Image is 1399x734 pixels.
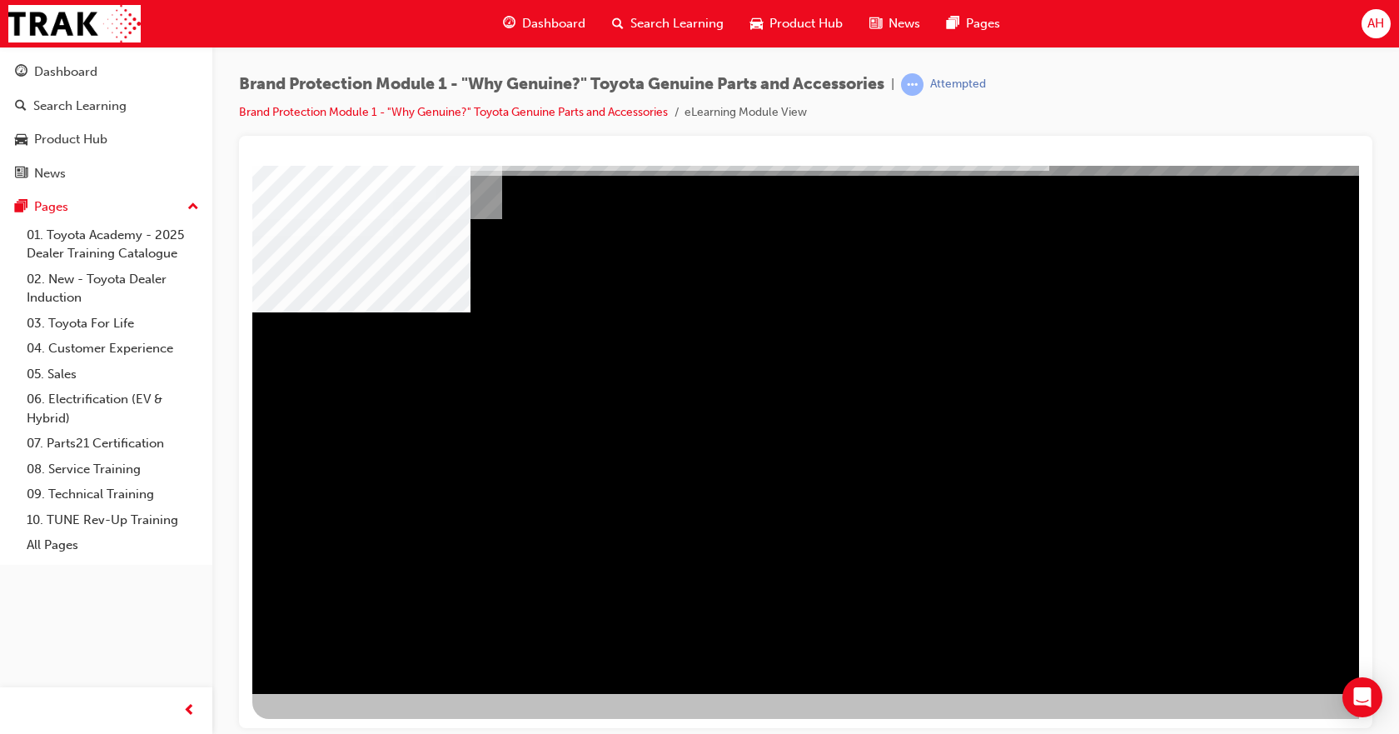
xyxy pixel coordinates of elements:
span: guage-icon [503,13,515,34]
button: AH [1362,9,1391,38]
a: Brand Protection Module 1 - "Why Genuine?" Toyota Genuine Parts and Accessories [239,105,668,119]
a: 02. New - Toyota Dealer Induction [20,267,206,311]
a: Dashboard [7,57,206,87]
span: learningRecordVerb_ATTEMPT-icon [901,73,924,96]
a: 01. Toyota Academy - 2025 Dealer Training Catalogue [20,222,206,267]
span: search-icon [15,99,27,114]
span: news-icon [869,13,882,34]
a: news-iconNews [856,7,933,41]
button: DashboardSearch LearningProduct HubNews [7,53,206,192]
li: eLearning Module View [685,103,807,122]
span: car-icon [15,132,27,147]
a: pages-iconPages [933,7,1013,41]
a: guage-iconDashboard [490,7,599,41]
span: news-icon [15,167,27,182]
span: pages-icon [947,13,959,34]
div: Dashboard [34,62,97,82]
div: Product Hub [34,130,107,149]
span: Product Hub [769,14,843,33]
span: News [889,14,920,33]
button: Pages [7,192,206,222]
a: 09. Technical Training [20,482,206,507]
span: | [891,75,894,94]
div: Attempted [930,77,986,92]
span: Brand Protection Module 1 - "Why Genuine?" Toyota Genuine Parts and Accessories [239,75,884,94]
a: 07. Parts21 Certification [20,431,206,457]
span: Search Learning [630,14,724,33]
span: guage-icon [15,65,27,80]
a: 03. Toyota For Life [20,311,206,337]
span: prev-icon [183,701,196,722]
a: car-iconProduct Hub [737,7,856,41]
a: 04. Customer Experience [20,336,206,362]
img: Trak [8,5,141,42]
a: 10. TUNE Rev-Up Training [20,507,206,533]
span: Dashboard [522,14,585,33]
span: pages-icon [15,200,27,215]
a: search-iconSearch Learning [599,7,737,41]
a: Search Learning [7,91,206,122]
a: All Pages [20,532,206,558]
span: AH [1367,14,1384,33]
a: 05. Sales [20,362,206,387]
span: car-icon [750,13,763,34]
a: News [7,158,206,189]
span: up-icon [187,197,199,218]
div: News [34,164,66,183]
span: search-icon [612,13,624,34]
a: Product Hub [7,124,206,155]
div: Open Intercom Messenger [1342,677,1382,717]
a: 08. Service Training [20,457,206,482]
span: Pages [966,14,1000,33]
a: 06. Electrification (EV & Hybrid) [20,387,206,431]
div: Pages [34,197,68,217]
div: Search Learning [33,97,127,116]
